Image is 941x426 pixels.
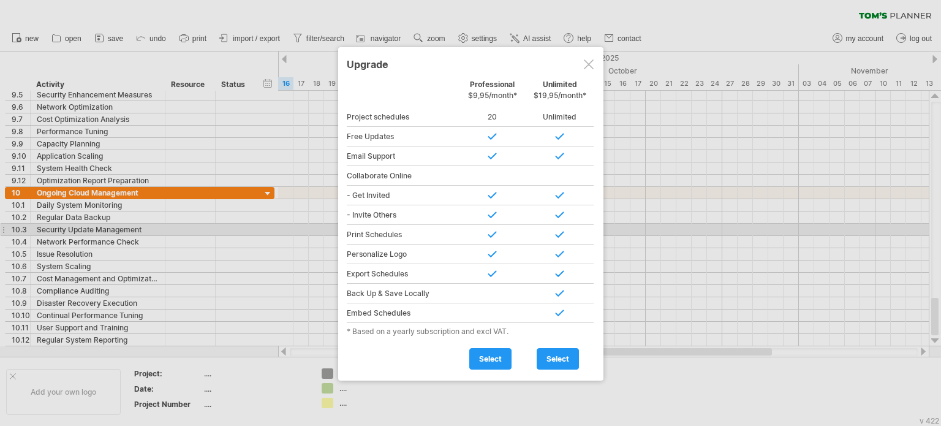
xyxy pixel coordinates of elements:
[546,354,569,363] span: select
[347,53,595,75] div: Upgrade
[534,91,586,100] span: $19,95/month*
[526,80,594,106] div: Unlimited
[347,127,459,146] div: Free Updates
[347,186,459,205] div: - Get Invited
[347,205,459,225] div: - Invite Others
[347,107,459,127] div: Project schedules
[347,284,459,303] div: Back Up & Save Locally
[469,348,512,370] a: select
[459,80,526,106] div: Professional
[347,146,459,166] div: Email Support
[347,264,459,284] div: Export Schedules
[347,225,459,245] div: Print Schedules
[468,91,517,100] span: $9,95/month*
[347,166,459,186] div: Collaborate Online
[347,303,459,323] div: Embed Schedules
[347,327,595,336] div: * Based on a yearly subscription and excl VAT.
[526,107,594,127] div: Unlimited
[459,107,526,127] div: 20
[479,354,502,363] span: select
[347,245,459,264] div: Personalize Logo
[537,348,579,370] a: select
